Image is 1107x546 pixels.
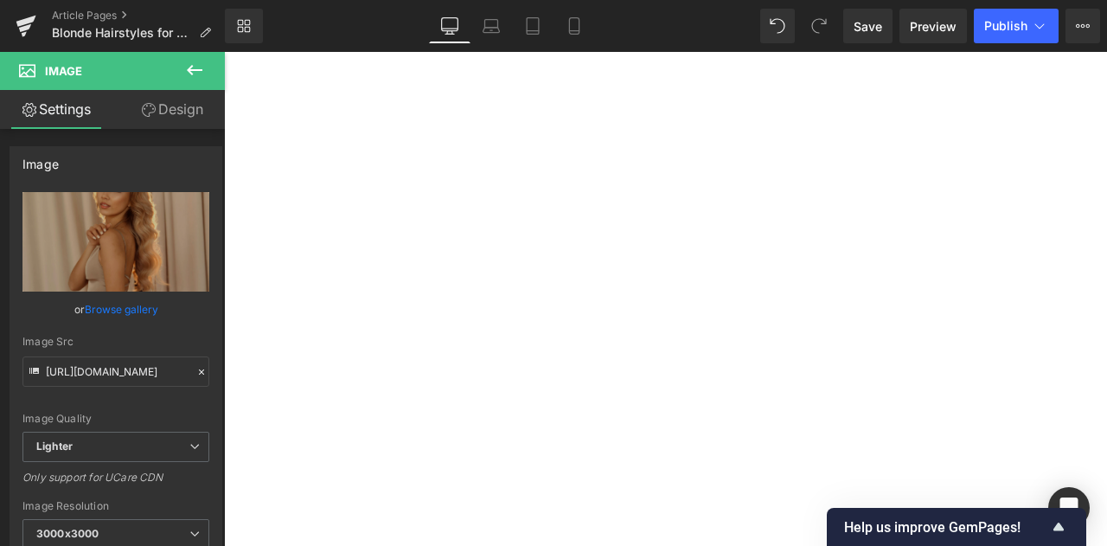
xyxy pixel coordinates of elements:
[116,90,228,129] a: Design
[429,9,470,43] a: Desktop
[22,336,209,348] div: Image Src
[22,357,209,387] input: Link
[802,9,836,43] button: Redo
[1065,9,1100,43] button: More
[553,9,595,43] a: Mobile
[85,294,158,324] a: Browse gallery
[22,413,209,425] div: Image Quality
[844,519,1048,536] span: Help us improve GemPages!
[22,471,209,496] div: Only support for UCare CDN
[844,517,1069,537] button: Show survey - Help us improve GemPages!
[984,19,1027,33] span: Publish
[470,9,512,43] a: Laptop
[899,9,967,43] a: Preview
[36,440,73,453] b: Lighter
[45,64,82,78] span: Image
[854,17,882,35] span: Save
[225,9,263,43] a: New Library
[36,527,99,540] b: 3000x3000
[512,9,553,43] a: Tablet
[974,9,1059,43] button: Publish
[1048,487,1090,529] div: Open Intercom Messenger
[52,26,192,40] span: Blonde Hairstyles for All Hair Lengths
[22,500,209,512] div: Image Resolution
[52,9,225,22] a: Article Pages
[22,147,59,171] div: Image
[22,300,209,318] div: or
[910,17,957,35] span: Preview
[760,9,795,43] button: Undo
